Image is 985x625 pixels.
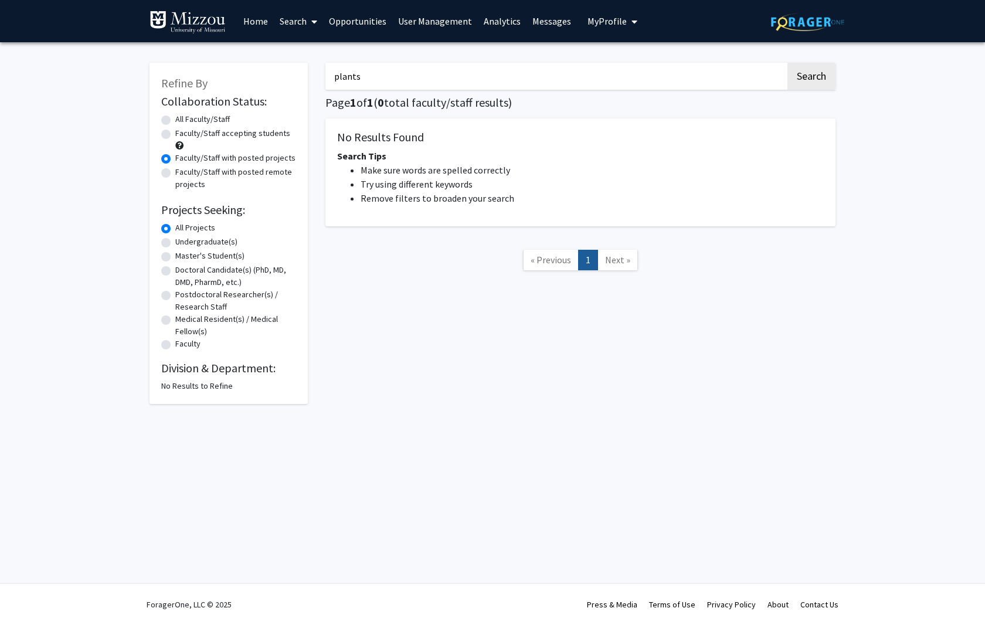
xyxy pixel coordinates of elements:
[787,63,835,90] button: Search
[587,599,637,610] a: Press & Media
[325,96,835,110] h1: Page of ( total faculty/staff results)
[361,163,824,177] li: Make sure words are spelled correctly
[771,13,844,31] img: ForagerOne Logo
[161,76,208,90] span: Refine By
[175,222,215,234] label: All Projects
[9,572,50,616] iframe: Chat
[350,95,356,110] span: 1
[175,313,296,338] label: Medical Resident(s) / Medical Fellow(s)
[392,1,478,42] a: User Management
[707,599,756,610] a: Privacy Policy
[175,288,296,313] label: Postdoctoral Researcher(s) / Research Staff
[378,95,384,110] span: 0
[587,15,627,27] span: My Profile
[175,127,290,140] label: Faculty/Staff accepting students
[175,338,201,350] label: Faculty
[800,599,838,610] a: Contact Us
[175,113,230,125] label: All Faculty/Staff
[175,166,296,191] label: Faculty/Staff with posted remote projects
[274,1,323,42] a: Search
[237,1,274,42] a: Home
[531,254,571,266] span: « Previous
[175,264,296,288] label: Doctoral Candidate(s) (PhD, MD, DMD, PharmD, etc.)
[161,380,296,392] div: No Results to Refine
[161,94,296,108] h2: Collaboration Status:
[605,254,630,266] span: Next »
[527,1,577,42] a: Messages
[175,152,295,164] label: Faculty/Staff with posted projects
[325,63,786,90] input: Search Keywords
[361,177,824,191] li: Try using different keywords
[361,191,824,205] li: Remove filters to broaden your search
[161,361,296,375] h2: Division & Department:
[161,203,296,217] h2: Projects Seeking:
[649,599,695,610] a: Terms of Use
[597,250,638,270] a: Next Page
[147,584,232,625] div: ForagerOne, LLC © 2025
[337,130,824,144] h5: No Results Found
[478,1,527,42] a: Analytics
[325,238,835,286] nav: Page navigation
[175,236,237,248] label: Undergraduate(s)
[767,599,789,610] a: About
[323,1,392,42] a: Opportunities
[150,11,226,34] img: University of Missouri Logo
[367,95,373,110] span: 1
[523,250,579,270] a: Previous Page
[175,250,244,262] label: Master's Student(s)
[578,250,598,270] a: 1
[337,150,386,162] span: Search Tips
